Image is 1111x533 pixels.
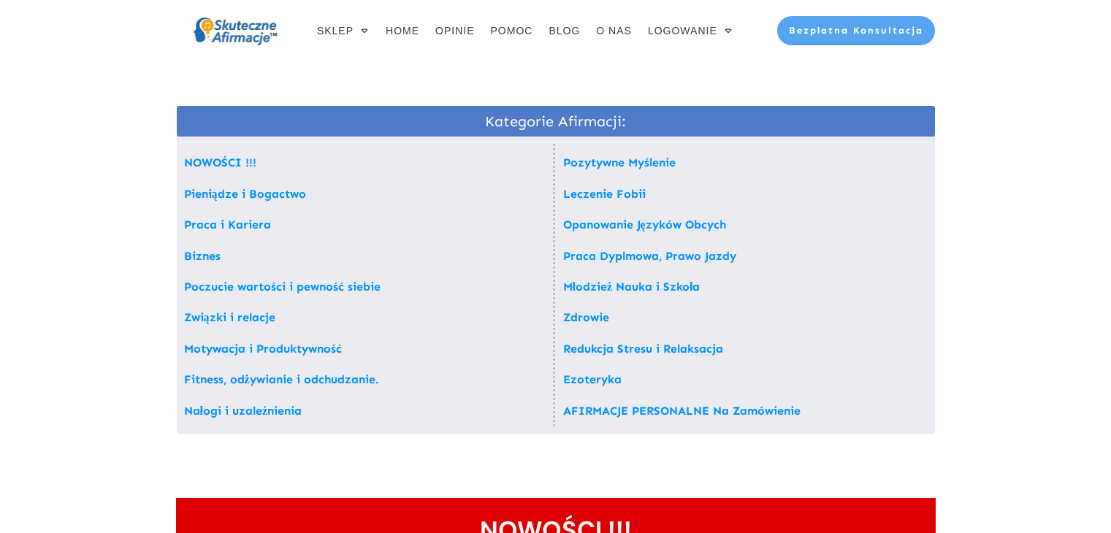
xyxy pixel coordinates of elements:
a: Pieniądze i Bogactwo [184,187,306,201]
a: Poczucie wartości i pewność siebie [184,280,381,294]
a: O NAS [596,20,632,41]
a: Młodzież Nauka i Szkoła [563,280,700,294]
a: Biznes [184,249,221,263]
a: Nałogi i uzależnienia [184,404,302,418]
a: POMOC [491,20,533,41]
a: AFIRMACJE PERSONALNE Na Zamówienie [563,404,801,418]
a: SKLEP [317,20,370,41]
a: HOME [386,20,419,41]
a: Bezpłatna Konsultacja [777,16,936,45]
a: BLOG [549,20,580,41]
a: Zdrowie [563,310,609,324]
a: Związki i relacje [184,310,275,324]
a: Leczenie Fobii [563,187,646,201]
a: Ezoteryka [563,372,622,386]
span: Bezpłatna Konsultacja [789,25,924,36]
a: Opanowanie Języków Obcych [563,218,726,231]
a: Motywacja i Produktywność [184,342,342,356]
a: Redukcja Stresu i Relaksacja [563,342,723,356]
a: OPINIE [435,20,474,41]
a: Praca Dyplmowa, Prawo Jazdy [563,249,736,263]
a: Pozytywne Myślenie [563,156,676,169]
span: LOGOWANIE [648,20,717,41]
a: Fitness, odżywianie i odchudzanie. [184,372,378,386]
span: Kategorie Afirmacji: [177,106,935,137]
a: Praca i Kariera [184,218,271,231]
a: LOGOWANIE [648,20,733,41]
span: SKLEP [317,20,354,41]
a: NOWOŚCI !!! [184,156,256,169]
